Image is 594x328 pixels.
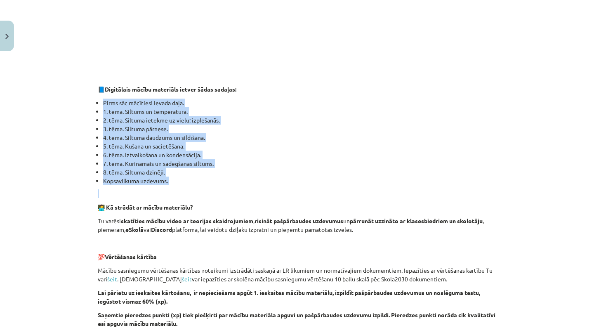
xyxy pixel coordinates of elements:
[103,116,496,125] li: 2. tēma. Siltuma ietekme uz vielu: izplešanās.
[103,133,496,142] li: 4. tēma. Siltuma daudzums un sildīšana.
[103,177,496,185] li: Kopsavilkuma uzdevums.
[105,253,157,260] b: Vērtēšanas kārtība
[103,159,496,168] li: 7. tēma. Kurināmais un sadegšanas siltums.
[107,275,117,283] a: šeit
[255,217,343,224] strong: risināt pašpārbaudes uzdevumus
[5,34,9,39] img: icon-close-lesson-0947bae3869378f0d4975bcd49f059093ad1ed9edebbc8119c70593378902aed.svg
[103,142,496,151] li: 5. tēma. Kušana un sacietēšana.
[182,275,192,283] a: šeit
[98,217,496,234] p: Tu varēsi , un , piemēram, vai platformā, lai veidotu dziļāku izpratni un pieņemtu pamatotas izvē...
[98,266,496,283] p: Mācību sasniegumu vērtēšanas kārtības noteikumi izstrādāti saskaņā ar LR likumiem un normatīvajie...
[98,289,480,305] b: Lai pārietu uz ieskaites kārtošanu, ir nepieciešams apgūt 1. ieskaites mācību materiālu, izpildīt...
[125,226,144,233] strong: eSkolā
[103,107,496,116] li: 1. tēma. Siltums un temperatūra.
[350,217,483,224] strong: pārrunāt uzzināto ar klasesbiedriem un skolotāju
[105,85,236,93] strong: Digitālais mācību materiāls ietver šādas sadaļas:
[121,217,253,224] strong: skatīties mācību video ar teorijas skaidrojumiem
[103,99,496,107] li: Pirms sāc mācīties! Ievada daļa.
[103,151,496,159] li: 6. tēma. Iztvaikošana un kondensācija.
[98,85,496,94] p: 📘
[103,125,496,133] li: 3. tēma. Siltuma pārnese.
[151,226,172,233] strong: Discord
[98,252,496,261] p: 💯
[98,311,495,327] b: Saņemtie pieredzes punkti (xp) tiek piešķirti par mācību materiāla apguvi un pašpārbaudes uzdevum...
[103,168,496,177] li: 8. tēma. Siltuma dzinēji.
[98,203,193,211] strong: 🧑‍💻 Kā strādāt ar mācību materiālu?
